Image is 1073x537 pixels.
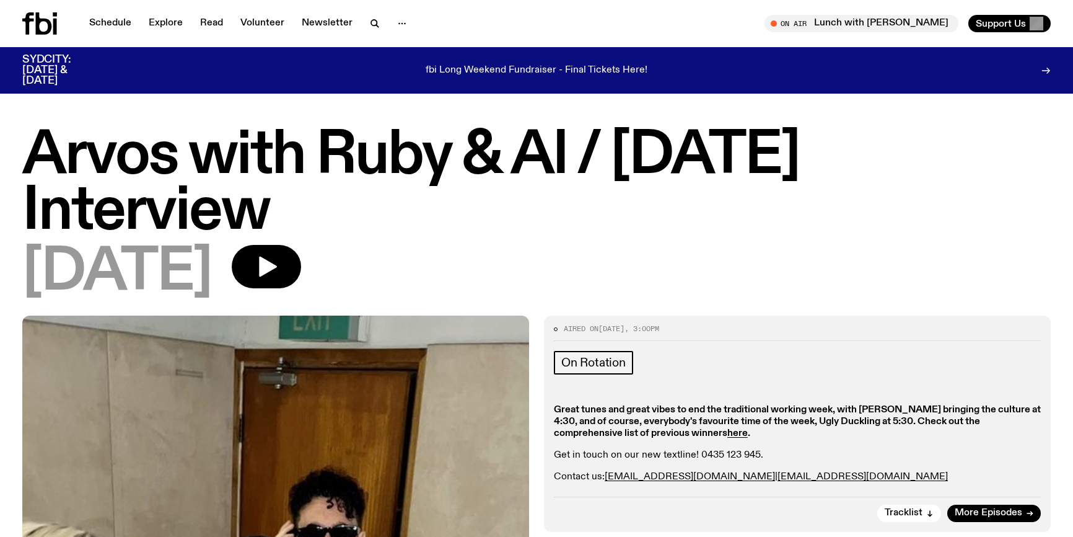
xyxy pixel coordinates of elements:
a: [EMAIL_ADDRESS][DOMAIN_NAME] [605,472,775,482]
a: Explore [141,15,190,32]
span: On Rotation [561,356,626,370]
a: On Rotation [554,351,633,375]
p: Contact us: | [554,471,1041,483]
span: [DATE] [598,324,624,334]
strong: . [748,428,750,438]
a: More Episodes [947,505,1041,522]
h1: Arvos with Ruby & Al / [DATE] Interview [22,128,1051,240]
h3: SYDCITY: [DATE] & [DATE] [22,55,102,86]
a: Newsletter [294,15,360,32]
span: More Episodes [955,508,1022,518]
a: Volunteer [233,15,292,32]
span: Support Us [976,18,1026,29]
span: , 3:00pm [624,324,659,334]
span: [DATE] [22,245,212,301]
a: Read [193,15,230,32]
button: Support Us [968,15,1051,32]
button: Tracklist [877,505,941,522]
button: On AirLunch with [PERSON_NAME] [764,15,958,32]
p: fbi Long Weekend Fundraiser - Final Tickets Here! [426,65,647,76]
span: Tracklist [885,508,922,518]
strong: Great tunes and great vibes to end the traditional working week, with [PERSON_NAME] bringing the ... [554,405,1041,438]
a: [EMAIL_ADDRESS][DOMAIN_NAME] [777,472,948,482]
span: Aired on [564,324,598,334]
a: Schedule [82,15,139,32]
p: Get in touch on our new textline! 0435 123 945. [554,450,1041,461]
a: here [727,428,748,438]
